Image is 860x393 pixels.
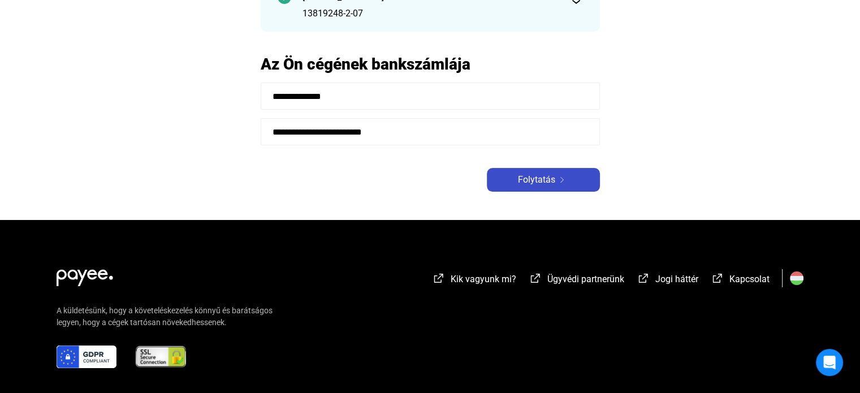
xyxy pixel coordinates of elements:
[547,274,624,284] span: Ügyvédi partnerünk
[555,177,569,183] img: arrow-right-white
[57,346,116,368] img: gdpr
[432,273,446,284] img: external-link-white
[729,274,770,284] span: Kapcsolat
[432,275,516,286] a: external-link-whiteKik vagyunk mi?
[529,273,542,284] img: external-link-white
[711,275,770,286] a: external-link-whiteKapcsolat
[711,273,724,284] img: external-link-white
[261,54,600,74] h2: Az Ön cégének bankszámlája
[135,346,187,368] img: ssl
[302,7,558,20] div: 13819248-2-07
[790,271,803,285] img: HU.svg
[57,263,113,286] img: white-payee-white-dot.svg
[529,275,624,286] a: external-link-whiteÜgyvédi partnerünk
[637,275,698,286] a: external-link-whiteJogi háttér
[637,273,650,284] img: external-link-white
[816,349,843,376] div: Open Intercom Messenger
[518,173,555,187] span: Folytatás
[655,274,698,284] span: Jogi háttér
[451,274,516,284] span: Kik vagyunk mi?
[487,168,600,192] button: Folytatásarrow-right-white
